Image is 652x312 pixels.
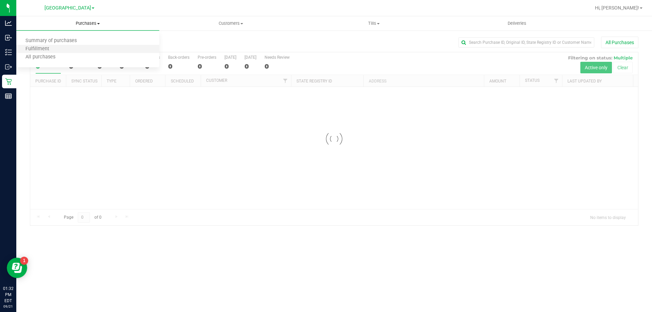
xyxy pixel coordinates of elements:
a: Deliveries [446,16,588,31]
span: Purchases [16,20,159,26]
iframe: Resource center unread badge [20,257,28,265]
inline-svg: Inbound [5,34,12,41]
inline-svg: Retail [5,78,12,85]
button: All Purchases [601,37,638,48]
inline-svg: Outbound [5,63,12,70]
inline-svg: Analytics [5,20,12,26]
span: [GEOGRAPHIC_DATA] [44,5,91,11]
span: Tills [303,20,445,26]
inline-svg: Inventory [5,49,12,56]
span: Deliveries [499,20,536,26]
span: Fulfillment [16,46,58,52]
p: 01:32 PM EDT [3,286,13,304]
a: Purchases Summary of purchases Fulfillment All purchases [16,16,159,31]
a: Tills [302,16,445,31]
span: Hi, [PERSON_NAME]! [595,5,639,11]
inline-svg: Reports [5,93,12,99]
span: Customers [160,20,302,26]
p: 09/21 [3,304,13,309]
span: Summary of purchases [16,38,86,44]
iframe: Resource center [7,258,27,278]
span: All purchases [16,54,65,60]
input: Search Purchase ID, Original ID, State Registry ID or Customer Name... [458,37,594,48]
a: Customers [159,16,302,31]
